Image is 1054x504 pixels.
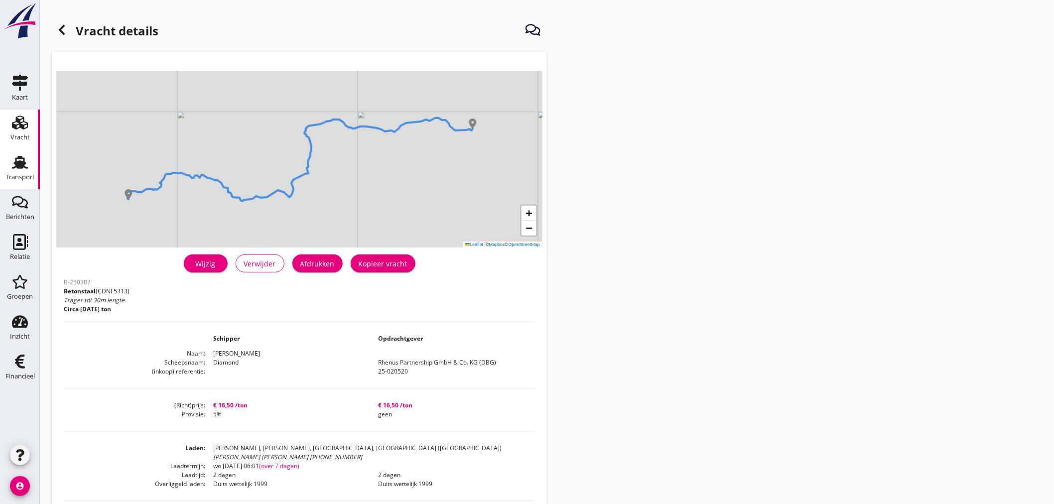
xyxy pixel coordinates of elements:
[64,401,205,410] dt: (Richt)prijs
[259,462,299,470] span: (over 7 dagen)
[205,462,535,471] dd: wo [DATE] 06:01
[64,367,205,376] dt: (inkoop) referentie
[370,410,535,419] dd: geen
[205,334,370,343] dd: Schipper
[526,207,532,219] span: +
[205,358,370,367] dd: Diamond
[485,242,486,247] span: |
[64,444,205,462] dt: Laden
[124,189,133,199] img: Marker
[64,287,96,295] span: Betonstaal
[10,134,30,140] div: Vracht
[64,480,205,489] dt: Overliggeld laden
[213,453,535,462] div: [PERSON_NAME] [PERSON_NAME] [PHONE_NUMBER]
[52,20,158,44] h1: Vracht details
[64,349,205,358] dt: Naam
[205,480,370,489] dd: Duits wettelijk 1999
[205,401,370,410] dd: € 16,50 /ton
[64,296,125,304] span: Träger tot 30m lengte
[522,221,536,236] a: Zoom out
[370,334,535,343] dd: Opdrachtgever
[64,305,130,314] p: Circa [DATE] ton
[10,333,30,340] div: Inzicht
[10,253,30,260] div: Relatie
[522,206,536,221] a: Zoom in
[205,410,370,419] dd: 5%
[370,471,535,480] dd: 2 dagen
[468,119,478,128] img: Marker
[64,358,205,367] dt: Scheepsnaam
[359,258,407,269] div: Kopieer vracht
[370,358,535,367] dd: Rhenus Partnership GmbH & Co. KG (DBG)
[489,242,505,247] a: Mapbox
[292,254,343,272] button: Afdrukken
[7,293,33,300] div: Groepen
[2,2,38,39] img: logo-small.a267ee39.svg
[205,349,535,358] dd: [PERSON_NAME]
[205,471,370,480] dd: 2 dagen
[236,254,284,272] button: Verwijder
[10,476,30,496] i: account_circle
[64,287,130,296] p: (CDNI 5313)
[64,462,205,471] dt: Laadtermijn
[5,373,35,379] div: Financieel
[244,258,276,269] div: Verwijder
[370,401,535,410] dd: € 16,50 /ton
[300,258,335,269] div: Afdrukken
[351,254,415,272] button: Kopieer vracht
[184,254,228,272] a: Wijzig
[370,367,535,376] dd: 25-020520
[12,94,28,101] div: Kaart
[370,480,535,489] dd: Duits wettelijk 1999
[6,214,34,220] div: Berichten
[526,222,532,234] span: −
[465,242,483,247] a: Leaflet
[192,258,220,269] div: Wijzig
[463,242,542,248] div: © ©
[64,471,205,480] dt: Laadtijd
[205,444,535,462] dd: [PERSON_NAME], [PERSON_NAME], [GEOGRAPHIC_DATA], [GEOGRAPHIC_DATA] ([GEOGRAPHIC_DATA])
[64,410,205,419] dt: Provisie
[508,242,540,247] a: OpenStreetMap
[5,174,35,180] div: Transport
[64,278,91,286] span: B-250387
